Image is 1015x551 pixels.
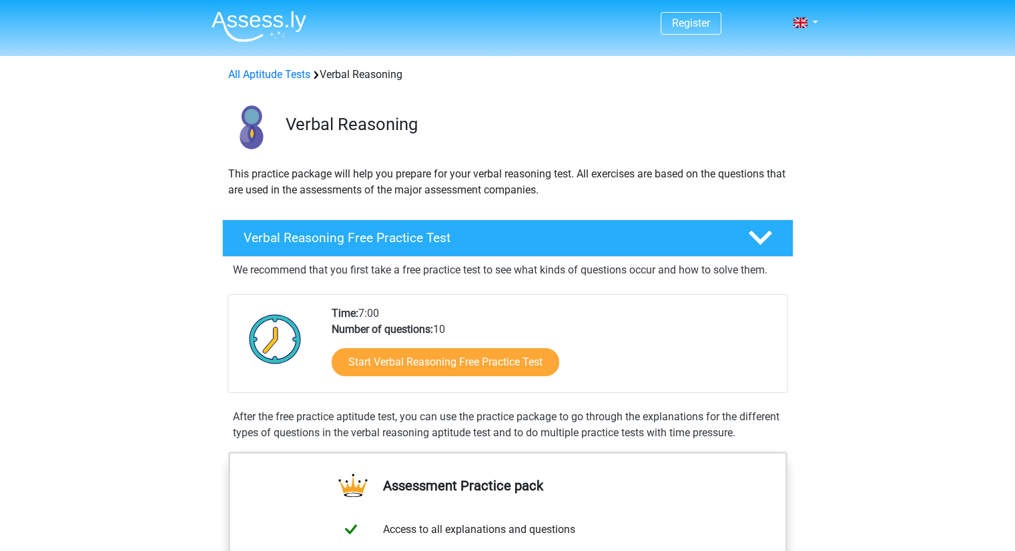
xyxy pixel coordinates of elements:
[244,230,727,245] h4: Verbal Reasoning Free Practice Test
[332,307,358,320] b: Time:
[286,114,783,135] h3: Verbal Reasoning
[672,17,710,29] a: Register
[322,306,787,392] div: 7:00 10
[212,11,306,42] img: Assessly
[228,68,310,81] a: All Aptitude Tests
[332,323,433,336] b: Number of questions:
[217,219,799,257] a: Verbal Reasoning Free Practice Test
[223,99,280,155] img: verbal reasoning
[228,409,788,441] div: After the free practice aptitude test, you can use the practice package to go through the explana...
[242,306,309,372] img: Clock
[228,166,787,198] p: This practice package will help you prepare for your verbal reasoning test. All exercises are bas...
[223,67,793,83] div: Verbal Reasoning
[233,262,783,278] p: We recommend that you first take a free practice test to see what kinds of questions occur and ho...
[332,348,559,376] a: Start Verbal Reasoning Free Practice Test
